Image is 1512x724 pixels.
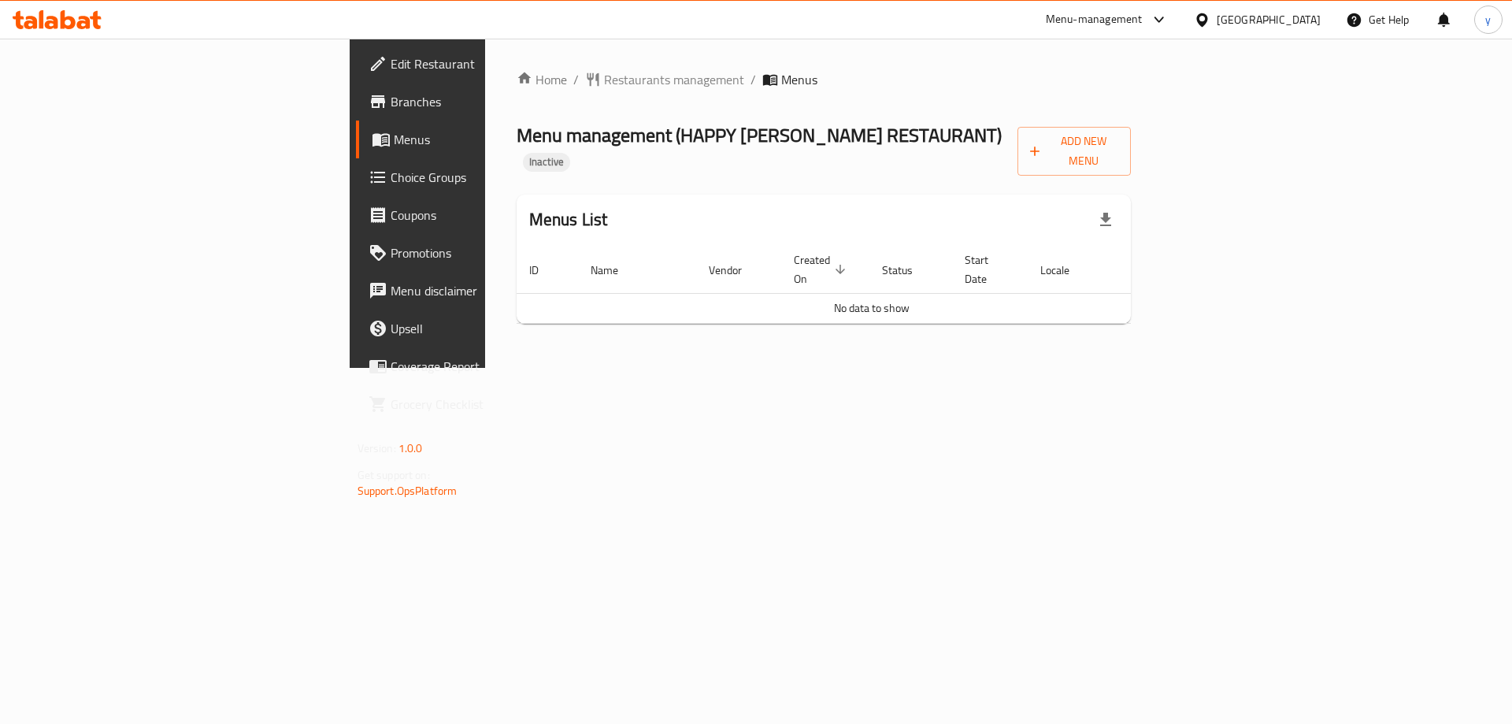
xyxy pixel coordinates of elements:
[391,319,590,338] span: Upsell
[709,261,762,280] span: Vendor
[1017,127,1131,176] button: Add New Menu
[1485,11,1491,28] span: y
[1109,246,1227,294] th: Actions
[391,243,590,262] span: Promotions
[356,83,602,121] a: Branches
[356,45,602,83] a: Edit Restaurant
[356,347,602,385] a: Coverage Report
[517,246,1227,324] table: enhanced table
[604,70,744,89] span: Restaurants management
[794,251,850,288] span: Created On
[1040,261,1090,280] span: Locale
[391,206,590,225] span: Coupons
[356,310,602,347] a: Upsell
[391,357,590,376] span: Coverage Report
[356,196,602,234] a: Coupons
[1217,11,1321,28] div: [GEOGRAPHIC_DATA]
[356,158,602,196] a: Choice Groups
[1087,201,1125,239] div: Export file
[398,438,423,459] span: 1.0.0
[356,385,602,423] a: Grocery Checklist
[356,272,602,310] a: Menu disclaimer
[591,261,639,280] span: Name
[882,261,933,280] span: Status
[517,70,1132,89] nav: breadcrumb
[358,465,430,485] span: Get support on:
[391,281,590,300] span: Menu disclaimer
[585,70,744,89] a: Restaurants management
[358,481,458,501] a: Support.OpsPlatform
[391,54,590,73] span: Edit Restaurant
[1030,132,1118,171] span: Add New Menu
[529,261,559,280] span: ID
[965,251,1009,288] span: Start Date
[529,208,608,232] h2: Menus List
[1046,10,1143,29] div: Menu-management
[781,70,817,89] span: Menus
[358,438,396,459] span: Version:
[356,121,602,158] a: Menus
[391,395,590,414] span: Grocery Checklist
[391,92,590,111] span: Branches
[356,234,602,272] a: Promotions
[394,130,590,149] span: Menus
[834,298,910,318] span: No data to show
[391,168,590,187] span: Choice Groups
[517,117,1002,153] span: Menu management ( HAPPY [PERSON_NAME] RESTAURANT )
[750,70,756,89] li: /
